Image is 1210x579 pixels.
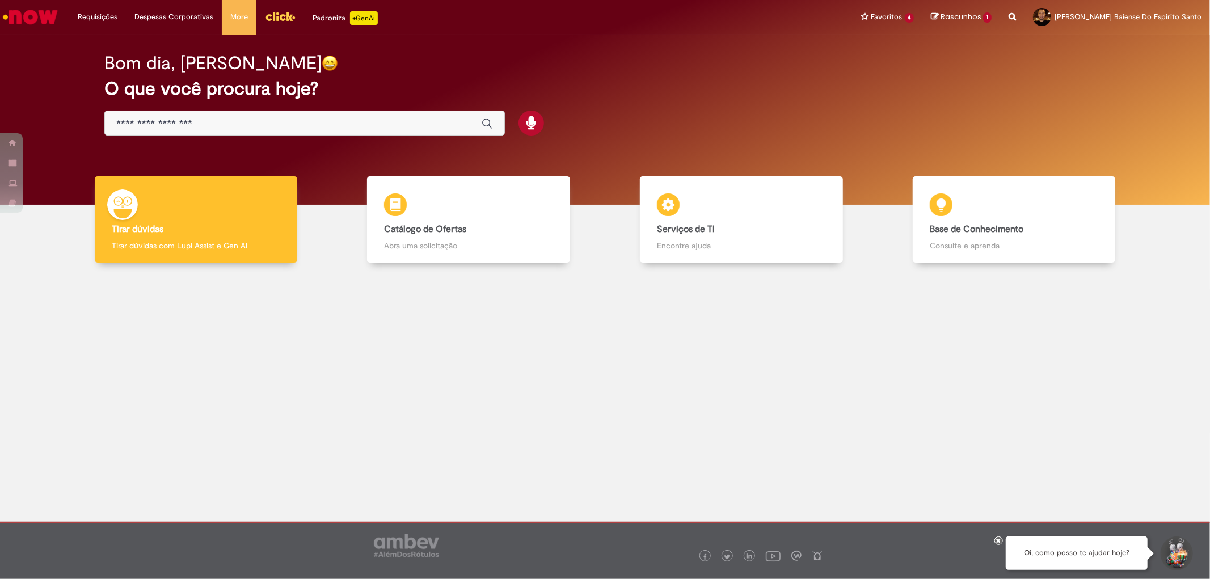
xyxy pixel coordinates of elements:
h2: Bom dia, [PERSON_NAME] [104,53,322,73]
span: [PERSON_NAME] Baiense Do Espirito Santo [1055,12,1201,22]
a: Base de Conhecimento Consulte e aprenda [878,176,1150,263]
img: logo_footer_facebook.png [702,554,708,560]
img: happy-face.png [322,55,338,71]
span: Rascunhos [941,11,981,22]
div: Padroniza [313,11,378,25]
b: Base de Conhecimento [930,223,1023,235]
img: logo_footer_linkedin.png [747,553,752,560]
span: 1 [983,12,992,23]
img: logo_footer_ambev_rotulo_gray.png [374,534,439,557]
button: Iniciar Conversa de Suporte [1159,536,1193,570]
img: click_logo_yellow_360x200.png [265,8,296,25]
div: Oi, como posso te ajudar hoje? [1006,536,1148,570]
h2: O que você procura hoje? [104,79,1105,99]
a: Rascunhos [931,12,992,23]
p: +GenAi [350,11,378,25]
span: Requisições [78,11,117,23]
span: Favoritos [871,11,903,23]
b: Tirar dúvidas [112,223,163,235]
a: Catálogo de Ofertas Abra uma solicitação [332,176,605,263]
img: logo_footer_naosei.png [812,551,823,561]
img: logo_footer_workplace.png [791,551,802,561]
span: Despesas Corporativas [134,11,213,23]
img: logo_footer_twitter.png [724,554,730,560]
b: Serviços de TI [657,223,715,235]
p: Abra uma solicitação [384,240,553,251]
p: Tirar dúvidas com Lupi Assist e Gen Ai [112,240,280,251]
img: logo_footer_youtube.png [766,548,781,563]
a: Serviços de TI Encontre ajuda [605,176,878,263]
b: Catálogo de Ofertas [384,223,466,235]
p: Encontre ajuda [657,240,825,251]
a: Tirar dúvidas Tirar dúvidas com Lupi Assist e Gen Ai [60,176,332,263]
span: More [230,11,248,23]
p: Consulte e aprenda [930,240,1098,251]
span: 4 [905,13,914,23]
img: ServiceNow [1,6,60,28]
